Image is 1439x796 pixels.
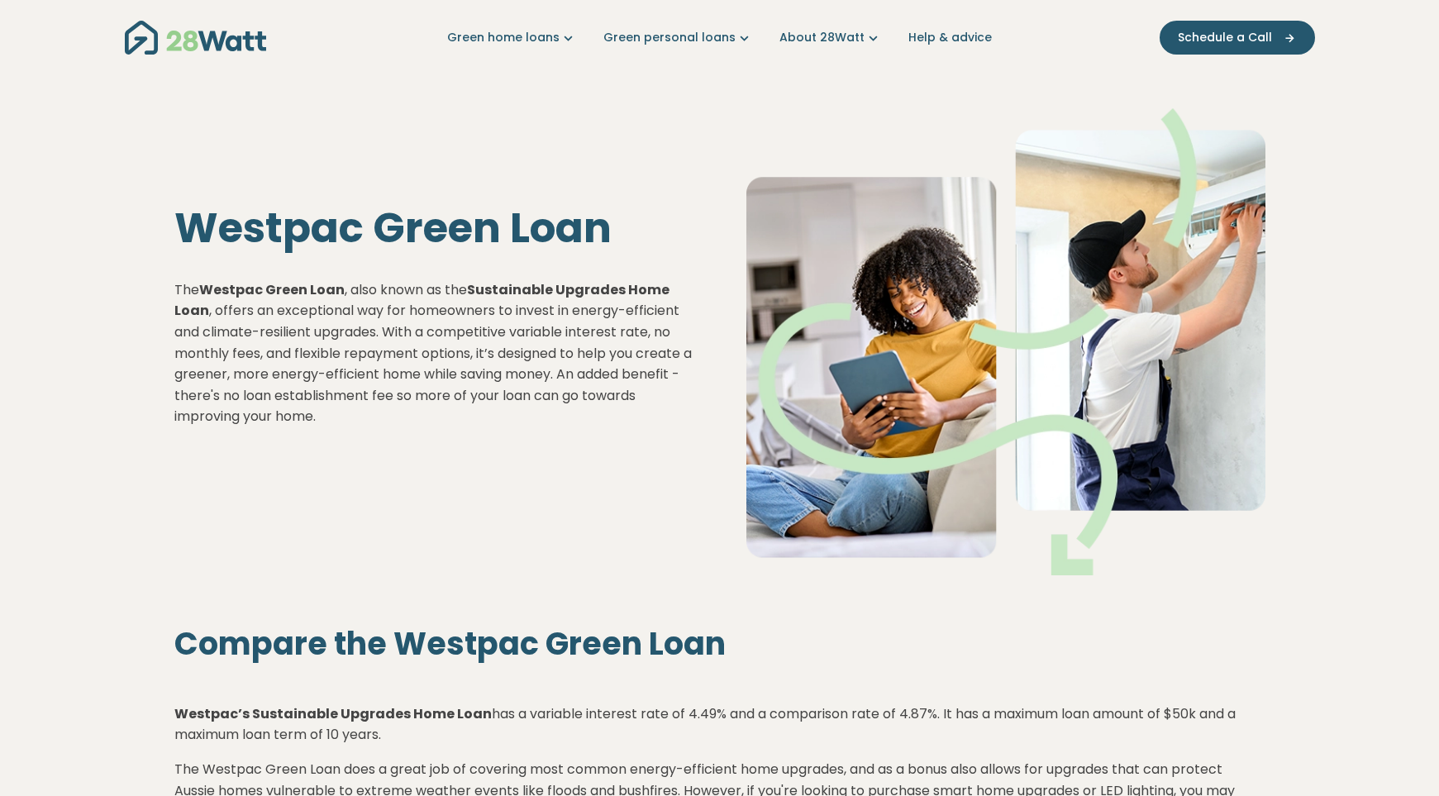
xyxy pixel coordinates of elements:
[1160,21,1315,55] button: Schedule a Call
[603,29,753,46] a: Green personal loans
[125,21,266,55] img: 28Watt
[199,280,345,299] strong: Westpac Green Loan
[779,29,882,46] a: About 28Watt
[174,203,693,253] h1: Westpac Green Loan
[1178,29,1272,46] span: Schedule a Call
[908,29,992,46] a: Help & advice
[174,625,1265,663] h2: Compare the Westpac Green Loan
[174,279,693,427] p: The , also known as the , offers an exceptional way for homeowners to invest in energy-efficient ...
[174,703,1265,746] p: has a variable interest rate of 4.49% and a comparison rate of 4.87%. It has a maximum loan amoun...
[447,29,577,46] a: Green home loans
[125,17,1315,59] nav: Main navigation
[174,704,492,723] strong: Westpac’s Sustainable Upgrades Home Loan
[174,280,669,321] strong: Sustainable Upgrades Home Loan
